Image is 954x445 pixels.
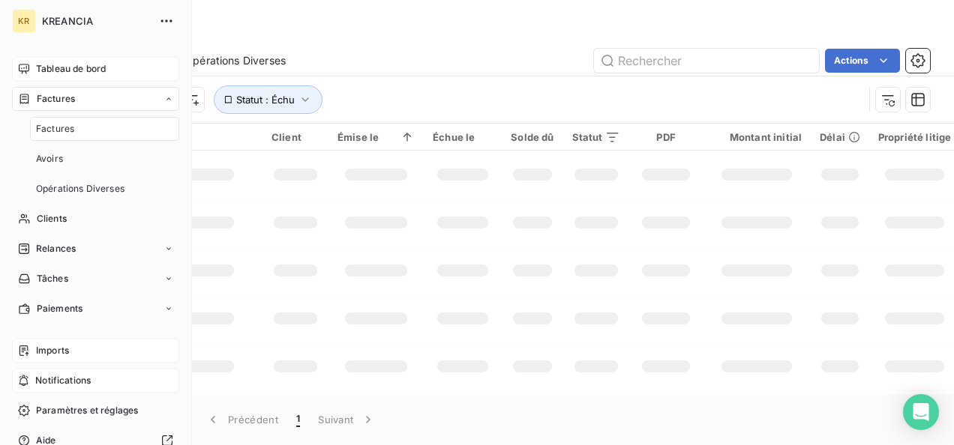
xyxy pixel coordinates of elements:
[37,302,82,315] span: Paiements
[236,94,295,106] span: Statut : Échu
[878,131,951,143] div: Propriété litige
[42,15,150,27] span: KREANCIA
[36,404,138,417] span: Paramètres et réglages
[35,374,91,387] span: Notifications
[712,131,802,143] div: Montant initial
[36,242,76,255] span: Relances
[36,152,63,166] span: Avoirs
[184,53,286,68] span: Opérations Diverses
[37,92,75,106] span: Factures
[825,49,900,73] button: Actions
[594,49,819,73] input: Rechercher
[903,394,939,430] div: Open Intercom Messenger
[309,404,385,435] button: Suivant
[296,412,300,427] span: 1
[214,85,322,114] button: Statut : Échu
[271,131,319,143] div: Client
[196,404,287,435] button: Précédent
[638,131,693,143] div: PDF
[337,131,415,143] div: Émise le
[36,62,106,76] span: Tableau de bord
[511,131,553,143] div: Solde dû
[36,182,124,196] span: Opérations Diverses
[433,131,493,143] div: Échue le
[36,344,69,357] span: Imports
[572,131,621,143] div: Statut
[820,131,860,143] div: Délai
[37,212,67,225] span: Clients
[12,9,36,33] div: KR
[287,404,309,435] button: 1
[36,122,74,136] span: Factures
[37,272,68,285] span: Tâches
